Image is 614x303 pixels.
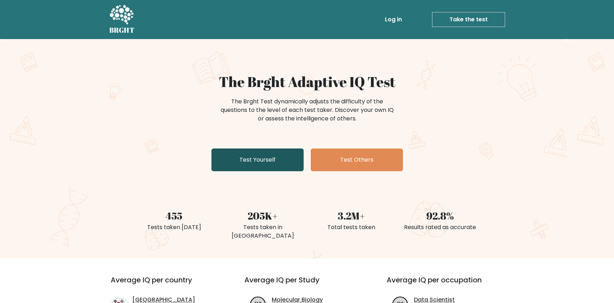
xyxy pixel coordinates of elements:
[109,26,135,34] h5: BRGHT
[134,73,480,90] h1: The Brght Adaptive IQ Test
[311,223,392,232] div: Total tests taken
[387,276,512,293] h3: Average IQ per occupation
[134,223,214,232] div: Tests taken [DATE]
[382,12,405,27] a: Log in
[311,148,403,171] a: Test Others
[111,276,219,293] h3: Average IQ per country
[223,208,303,223] div: 205K+
[244,276,370,293] h3: Average IQ per Study
[432,12,505,27] a: Take the test
[400,208,480,223] div: 92.8%
[311,208,392,223] div: 3.2M+
[211,148,304,171] a: Test Yourself
[109,3,135,36] a: BRGHT
[223,223,303,240] div: Tests taken in [GEOGRAPHIC_DATA]
[400,223,480,232] div: Results rated as accurate
[219,97,396,123] div: The Brght Test dynamically adjusts the difficulty of the questions to the level of each test take...
[134,208,214,223] div: 455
